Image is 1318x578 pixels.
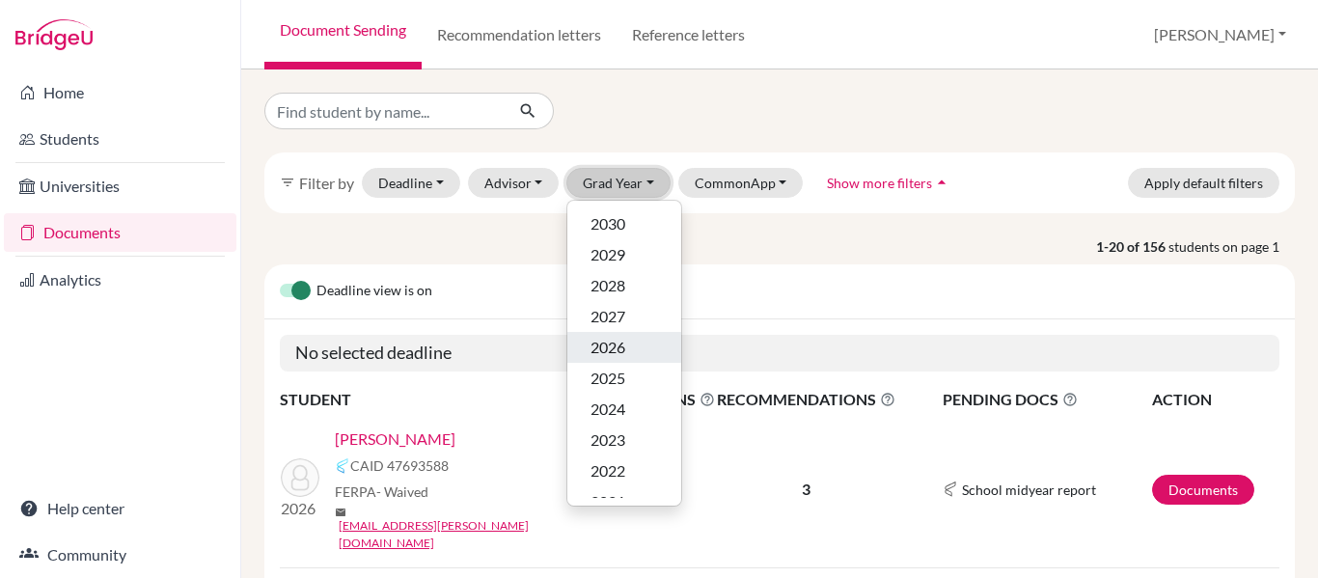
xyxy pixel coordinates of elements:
span: 2029 [590,243,625,266]
strong: 1-20 of 156 [1096,236,1168,257]
a: Documents [4,213,236,252]
th: STUDENT [280,387,585,412]
button: Advisor [468,168,560,198]
button: 2026 [567,332,681,363]
span: PENDING DOCS [943,388,1150,411]
a: Home [4,73,236,112]
span: Filter by [299,174,354,192]
img: Common App logo [335,458,350,474]
h5: No selected deadline [280,335,1279,372]
i: arrow_drop_up [932,173,951,192]
img: Common App logo [943,482,958,497]
button: 2021 [567,486,681,517]
img: Bridge-U [15,19,93,50]
span: FERPA [335,482,428,502]
a: [EMAIL_ADDRESS][PERSON_NAME][DOMAIN_NAME] [339,517,598,552]
span: RECOMMENDATIONS [717,388,895,411]
button: Grad Year [566,168,671,198]
button: CommonApp [678,168,804,198]
span: 2023 [590,428,625,452]
span: - Waived [376,483,428,500]
span: students on page 1 [1168,236,1295,257]
a: Documents [1152,475,1254,505]
div: Grad Year [566,200,682,507]
span: Deadline view is on [316,280,432,303]
button: 2024 [567,394,681,425]
a: Community [4,536,236,574]
button: 2025 [567,363,681,394]
th: ACTION [1151,387,1279,412]
a: Analytics [4,261,236,299]
span: mail [335,507,346,518]
img: de Castro, Guilherme [281,458,319,497]
p: 3 [717,478,895,501]
button: 2028 [567,270,681,301]
a: [PERSON_NAME] [335,427,455,451]
span: 2022 [590,459,625,482]
button: 2027 [567,301,681,332]
button: 2030 [567,208,681,239]
i: filter_list [280,175,295,190]
button: 2029 [567,239,681,270]
span: 2028 [590,274,625,297]
p: 2026 [281,497,319,520]
span: School midyear report [962,480,1096,500]
button: 2023 [567,425,681,455]
span: 2026 [590,336,625,359]
span: 2025 [590,367,625,390]
span: Show more filters [827,175,932,191]
button: Apply default filters [1128,168,1279,198]
a: Help center [4,489,236,528]
button: [PERSON_NAME] [1145,16,1295,53]
input: Find student by name... [264,93,504,129]
button: Show more filtersarrow_drop_up [810,168,968,198]
span: 2027 [590,305,625,328]
button: Deadline [362,168,460,198]
span: CAID 47693588 [350,455,449,476]
span: 2024 [590,398,625,421]
a: Students [4,120,236,158]
span: 2021 [590,490,625,513]
a: Universities [4,167,236,206]
button: 2022 [567,455,681,486]
span: 2030 [590,212,625,235]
